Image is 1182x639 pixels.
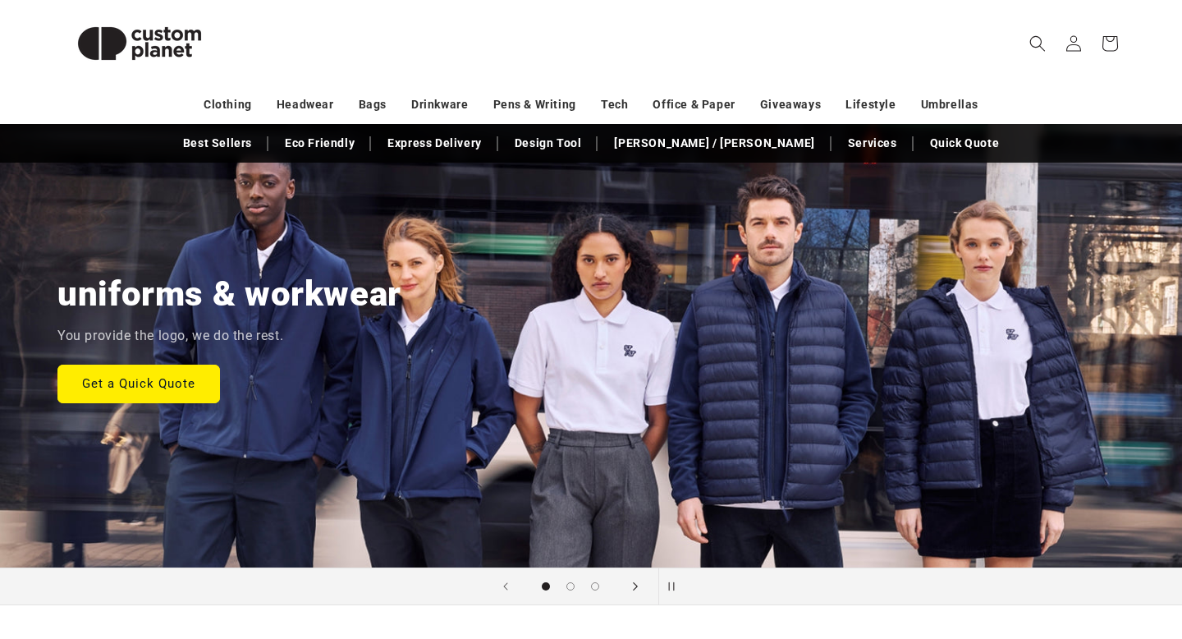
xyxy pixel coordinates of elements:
[900,462,1182,639] iframe: Chat Widget
[57,324,283,348] p: You provide the logo, we do the rest.
[277,129,363,158] a: Eco Friendly
[359,90,387,119] a: Bags
[760,90,821,119] a: Giveaways
[488,568,524,605] button: Previous slide
[658,568,694,605] button: Pause slideshow
[534,574,558,599] button: Load slide 1 of 3
[583,574,607,599] button: Load slide 3 of 3
[57,272,401,316] h2: uniforms & workwear
[493,90,576,119] a: Pens & Writing
[840,129,905,158] a: Services
[57,364,220,402] a: Get a Quick Quote
[617,568,653,605] button: Next slide
[922,129,1008,158] a: Quick Quote
[653,90,735,119] a: Office & Paper
[175,129,260,158] a: Best Sellers
[411,90,468,119] a: Drinkware
[1019,25,1056,62] summary: Search
[921,90,978,119] a: Umbrellas
[845,90,896,119] a: Lifestyle
[204,90,252,119] a: Clothing
[558,574,583,599] button: Load slide 2 of 3
[606,129,822,158] a: [PERSON_NAME] / [PERSON_NAME]
[506,129,590,158] a: Design Tool
[57,7,222,80] img: Custom Planet
[601,90,628,119] a: Tech
[277,90,334,119] a: Headwear
[379,129,490,158] a: Express Delivery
